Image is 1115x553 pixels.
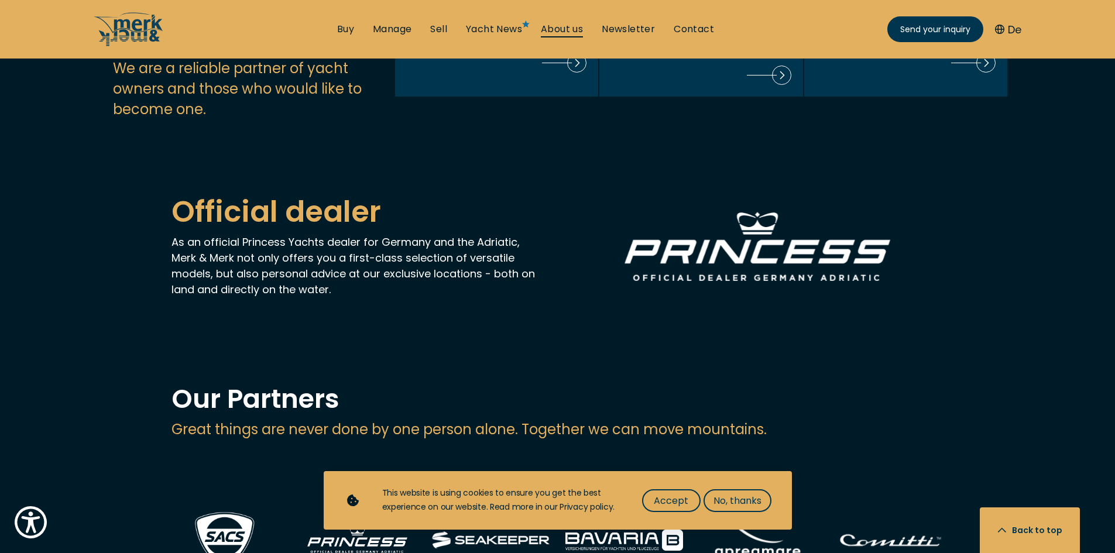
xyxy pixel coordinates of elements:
[980,507,1080,553] button: Back to top
[466,23,522,36] a: Yacht News
[541,23,583,36] a: About us
[674,23,714,36] a: Contact
[171,379,944,419] div: Our Partners
[654,493,688,508] span: Accept
[560,501,613,513] a: Privacy policy
[113,58,394,119] h4: We are a reliable partner of yacht owners and those who would like to become one.
[951,53,996,73] img: Sell
[171,234,545,297] p: As an official Princess Yachts dealer for Germany and the Adriatic, Merk & Merk not only offers y...
[747,66,791,85] img: Manage
[995,22,1021,37] button: De
[337,23,354,36] a: Buy
[12,503,50,541] button: Show Accessibility Preferences
[642,489,701,512] button: Accept
[373,23,411,36] a: Manage
[542,53,586,73] img: Buy
[171,190,545,234] h2: Official dealer
[382,486,619,514] div: This website is using cookies to ensure you get the best experience on our website. Read more in ...
[565,530,683,551] img: Bavaria
[571,190,944,304] img: Princess logo
[887,16,983,42] a: Send your inquiry
[432,531,550,549] img: Seakeeper logo
[171,419,944,439] div: Great things are never done by one person alone. Together we can move mountains.
[900,23,970,36] span: Send your inquiry
[430,23,447,36] a: Sell
[602,23,655,36] a: Newsletter
[713,493,761,508] span: No, thanks
[704,489,771,512] button: No, thanks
